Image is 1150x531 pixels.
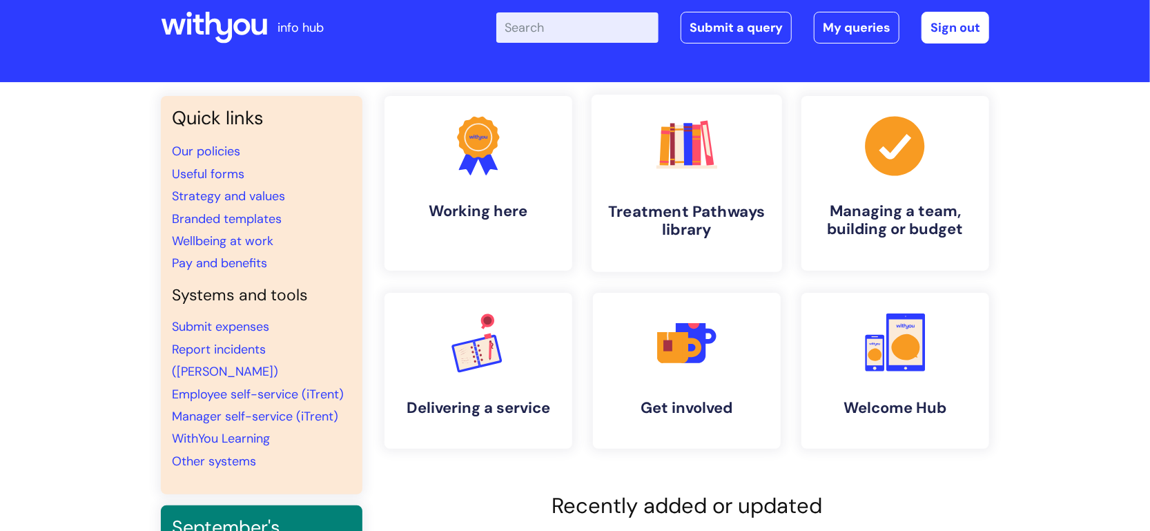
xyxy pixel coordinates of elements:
[384,96,572,271] a: Working here
[172,386,344,403] a: Employee self-service (iTrent)
[172,143,240,160] a: Our policies
[172,255,267,271] a: Pay and benefits
[172,286,351,305] h4: Systems and tools
[603,202,771,240] h4: Treatment Pathways library
[172,211,282,227] a: Branded templates
[801,293,989,449] a: Welcome Hub
[384,293,572,449] a: Delivering a service
[172,453,256,470] a: Other systems
[172,107,351,129] h3: Quick links
[172,341,278,380] a: Report incidents ([PERSON_NAME])
[801,96,989,271] a: Managing a team, building or budget
[496,12,989,44] div: | -
[172,408,338,425] a: Manager self-service (iTrent)
[592,95,782,272] a: Treatment Pathways library
[172,318,269,335] a: Submit expenses
[593,293,781,449] a: Get involved
[681,12,792,44] a: Submit a query
[277,17,324,39] p: info hub
[172,188,285,204] a: Strategy and values
[922,12,989,44] a: Sign out
[172,166,244,182] a: Useful forms
[172,233,273,249] a: Wellbeing at work
[812,202,978,239] h4: Managing a team, building or budget
[396,202,561,220] h4: Working here
[812,399,978,417] h4: Welcome Hub
[496,12,659,43] input: Search
[172,430,270,447] a: WithYou Learning
[384,493,989,519] h2: Recently added or updated
[396,399,561,417] h4: Delivering a service
[814,12,899,44] a: My queries
[604,399,770,417] h4: Get involved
